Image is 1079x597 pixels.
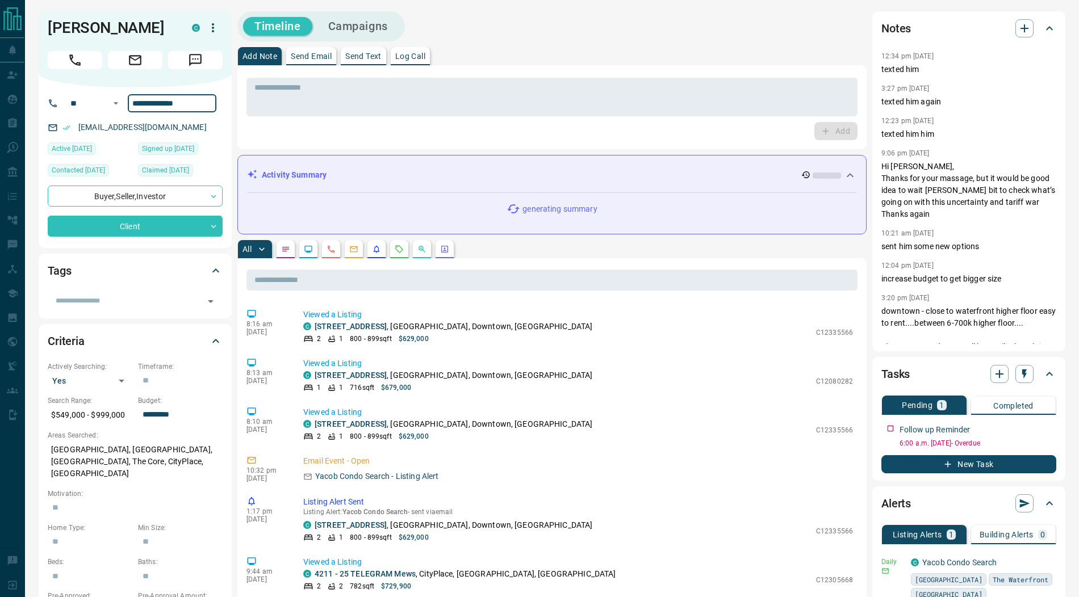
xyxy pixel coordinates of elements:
p: 1 [939,401,944,409]
span: Yacob Condo Search [342,508,408,516]
svg: Calls [327,245,336,254]
p: [DATE] [246,575,286,583]
p: 9:44 am [246,567,286,575]
div: Tags [48,257,223,284]
h2: Notes [881,19,911,37]
p: 1 [317,382,321,393]
svg: Email [881,567,889,575]
h2: Criteria [48,332,85,350]
p: , [GEOGRAPHIC_DATA], Downtown, [GEOGRAPHIC_DATA] [315,418,592,430]
div: Tue Nov 05 2024 [48,164,132,180]
svg: Email Verified [62,124,70,132]
svg: Requests [395,245,404,254]
a: [STREET_ADDRESS] [315,371,387,380]
p: Search Range: [48,396,132,406]
div: Yes [48,372,132,390]
p: 2 [317,431,321,442]
p: $729,900 [381,581,411,591]
p: Building Alerts [980,531,1034,539]
div: condos.ca [303,371,311,379]
h1: [PERSON_NAME] [48,19,175,37]
svg: Emails [349,245,358,254]
p: 2 [339,581,343,591]
svg: Agent Actions [440,245,449,254]
p: Home Type: [48,523,132,533]
p: Viewed a Listing [303,358,853,369]
svg: Opportunities [417,245,426,254]
p: 6:00 a.m. [DATE] - Overdue [900,438,1056,448]
h2: Alerts [881,494,911,512]
div: Client [48,216,223,237]
p: Listing Alert Sent [303,496,853,508]
div: Notes [881,15,1056,42]
h2: Tasks [881,365,910,383]
p: Actively Searching: [48,361,132,372]
p: [DATE] [246,328,286,336]
p: Min Size: [138,523,223,533]
p: [DATE] [246,426,286,434]
p: 10:32 pm [246,466,286,474]
p: Viewed a Listing [303,406,853,418]
p: , [GEOGRAPHIC_DATA], Downtown, [GEOGRAPHIC_DATA] [315,519,592,531]
p: generating summary [522,203,597,215]
a: [EMAIL_ADDRESS][DOMAIN_NAME] [78,123,207,132]
p: 2 [317,532,321,543]
svg: Listing Alerts [372,245,381,254]
button: New Task [881,455,1056,473]
p: texted him him [881,128,1056,140]
p: 1 [339,431,343,442]
div: Tasks [881,360,1056,388]
p: [DATE] [246,377,286,385]
p: 800 - 899 sqft [350,431,391,442]
p: , [GEOGRAPHIC_DATA], Downtown, [GEOGRAPHIC_DATA] [315,321,592,333]
div: condos.ca [303,521,311,529]
div: condos.ca [192,24,200,32]
p: Yacob Condo Search - Listing Alert [315,470,438,482]
div: condos.ca [303,570,311,578]
p: 1 [339,334,343,344]
p: Hi [PERSON_NAME], Thanks for your massage, but it would be good idea to wait [PERSON_NAME] bit to... [881,161,1056,220]
button: Campaigns [317,17,399,36]
p: Viewed a Listing [303,309,853,321]
p: sent him some new options [881,241,1056,253]
p: increase budget to get bigger size [881,273,1056,285]
a: 4211 - 25 TELEGRAM Mews [315,569,416,578]
div: condos.ca [911,558,919,566]
p: 1 [949,531,953,539]
p: 782 sqft [350,581,374,591]
p: texted him [881,64,1056,75]
div: Sun Nov 05 2023 [138,164,223,180]
button: Open [109,96,123,110]
p: Send Email [291,52,332,60]
p: 8:10 am [246,418,286,426]
p: , CityPlace, [GEOGRAPHIC_DATA], [GEOGRAPHIC_DATA] [315,568,616,580]
p: Motivation: [48,489,223,499]
p: 2 [317,334,321,344]
p: C12335566 [816,526,853,536]
p: Activity Summary [262,169,327,181]
p: 1:17 pm [246,507,286,515]
div: condos.ca [303,322,311,330]
svg: Lead Browsing Activity [304,245,313,254]
p: $629,000 [399,431,429,442]
span: Signed up [DATE] [142,143,194,154]
div: Mon May 29 2017 [138,142,223,158]
span: Active [DATE] [52,143,92,154]
p: [GEOGRAPHIC_DATA], [GEOGRAPHIC_DATA], [GEOGRAPHIC_DATA], The Core, CityPlace, [GEOGRAPHIC_DATA] [48,440,223,483]
p: 800 - 899 sqft [350,334,391,344]
p: 1 [339,382,343,393]
p: Email Event - Open [303,455,853,467]
p: Follow up Reminder [900,424,970,436]
p: Pending [902,401,932,409]
p: 8:16 am [246,320,286,328]
p: 9:06 pm [DATE] [881,149,930,157]
p: Areas Searched: [48,430,223,440]
p: Listing Alerts [893,531,942,539]
p: downtown - close to waterfront higher floor easy to rent....between 6-700k higher floor.... also ... [881,305,1056,401]
p: Viewed a Listing [303,556,853,568]
span: [GEOGRAPHIC_DATA] [915,574,982,585]
p: All [242,245,252,253]
p: 2 [317,581,321,591]
div: Criteria [48,327,223,355]
p: 0 [1040,531,1045,539]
